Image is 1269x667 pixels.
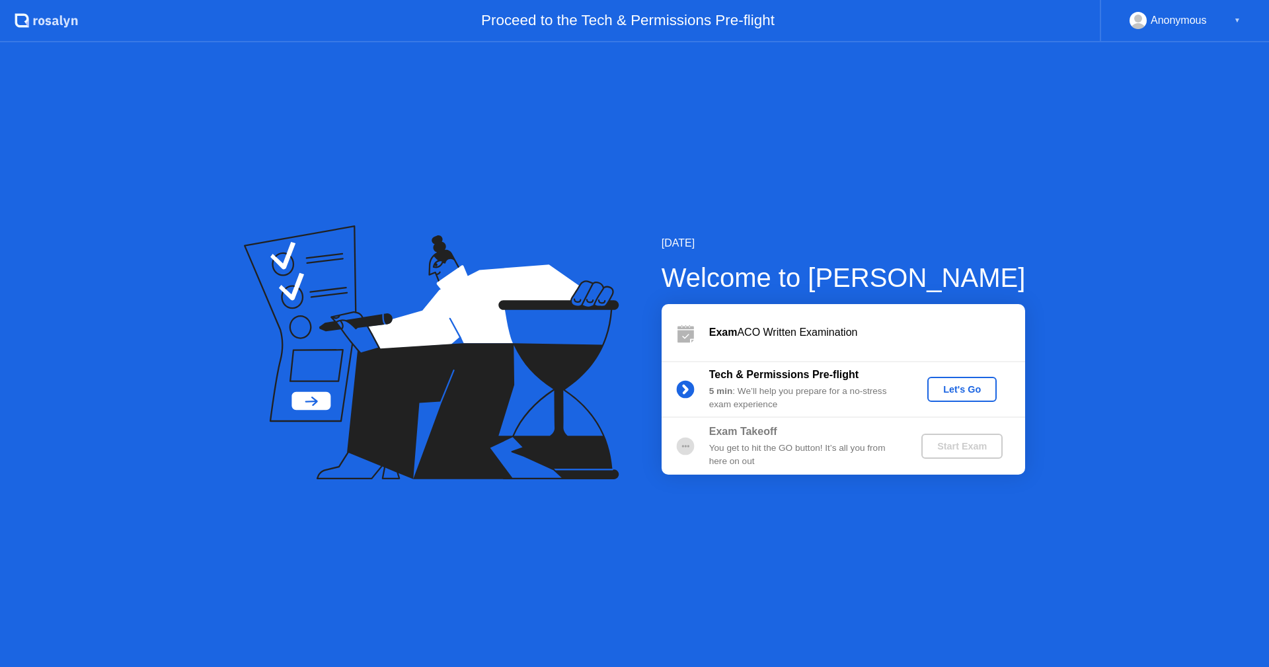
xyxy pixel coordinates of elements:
div: ▼ [1234,12,1241,29]
div: You get to hit the GO button! It’s all you from here on out [709,442,900,469]
div: Let's Go [933,384,991,395]
div: Start Exam [927,441,997,451]
b: Tech & Permissions Pre-flight [709,369,859,380]
div: [DATE] [662,235,1026,251]
div: Welcome to [PERSON_NAME] [662,258,1026,297]
div: Anonymous [1151,12,1207,29]
div: ACO Written Examination [709,325,1025,340]
button: Start Exam [921,434,1003,459]
b: Exam Takeoff [709,426,777,437]
button: Let's Go [927,377,997,402]
div: : We’ll help you prepare for a no-stress exam experience [709,385,900,412]
b: Exam [709,327,738,338]
b: 5 min [709,386,733,396]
